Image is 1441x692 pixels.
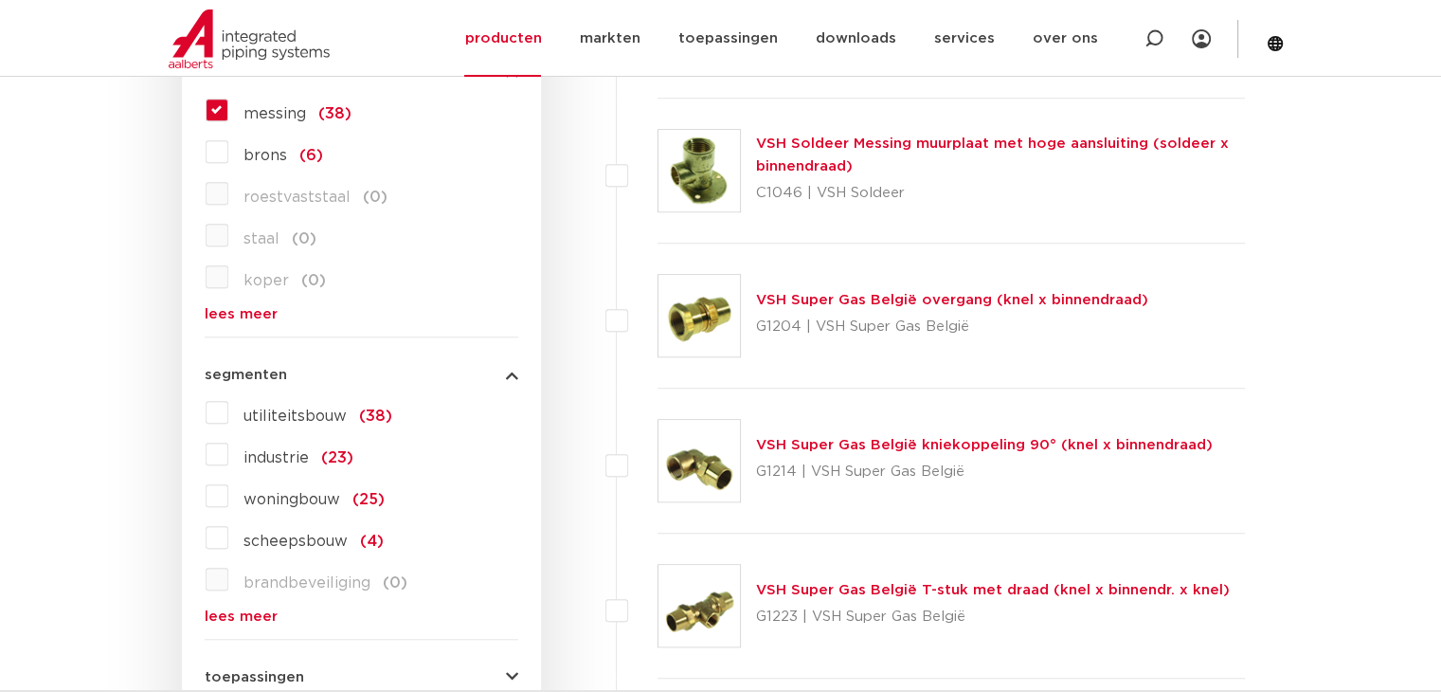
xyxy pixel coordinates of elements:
span: messing [243,106,306,121]
p: G1204 | VSH Super Gas België [756,312,1148,342]
span: koper [243,273,289,288]
span: (38) [318,106,351,121]
span: (4) [360,534,384,549]
a: lees meer [205,610,518,624]
img: Thumbnail for VSH Soldeer Messing muurplaat met hoge aansluiting (soldeer x binnendraad) [658,130,740,211]
a: VSH Super Gas België kniekoppeling 90° (knel x binnendraad) [756,438,1213,452]
span: segmenten [205,368,287,382]
p: G1223 | VSH Super Gas België [756,602,1230,632]
span: brons [243,148,287,163]
span: brandbeveiliging [243,575,370,591]
span: roestvaststaal [243,190,351,205]
span: scheepsbouw [243,534,348,549]
span: toepassingen [205,670,304,684]
button: toepassingen [205,670,518,684]
span: (6) [299,148,323,163]
a: VSH Super Gas België overgang (knel x binnendraad) [756,293,1148,307]
img: Thumbnail for VSH Super Gas België T-stuk met draad (knel x binnendr. x knel) [658,565,740,646]
p: C1046 | VSH Soldeer [756,178,1246,209]
p: G1214 | VSH Super Gas België [756,457,1213,487]
span: (25) [352,492,385,507]
span: industrie [243,450,309,465]
button: materialen [205,65,518,80]
span: (0) [383,575,407,591]
span: (0) [301,273,326,288]
a: VSH Soldeer Messing muurplaat met hoge aansluiting (soldeer x binnendraad) [756,137,1229,173]
button: segmenten [205,368,518,382]
img: Thumbnail for VSH Super Gas België kniekoppeling 90° (knel x binnendraad) [658,420,740,501]
a: lees meer [205,307,518,321]
img: Thumbnail for VSH Super Gas België overgang (knel x binnendraad) [658,275,740,356]
span: woningbouw [243,492,340,507]
a: VSH Super Gas België T-stuk met draad (knel x binnendr. x knel) [756,583,1230,597]
span: (0) [292,231,316,246]
span: staal [243,231,279,246]
span: (23) [321,450,353,465]
span: (38) [359,409,392,424]
span: utiliteitsbouw [243,409,347,424]
span: (0) [363,190,387,205]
